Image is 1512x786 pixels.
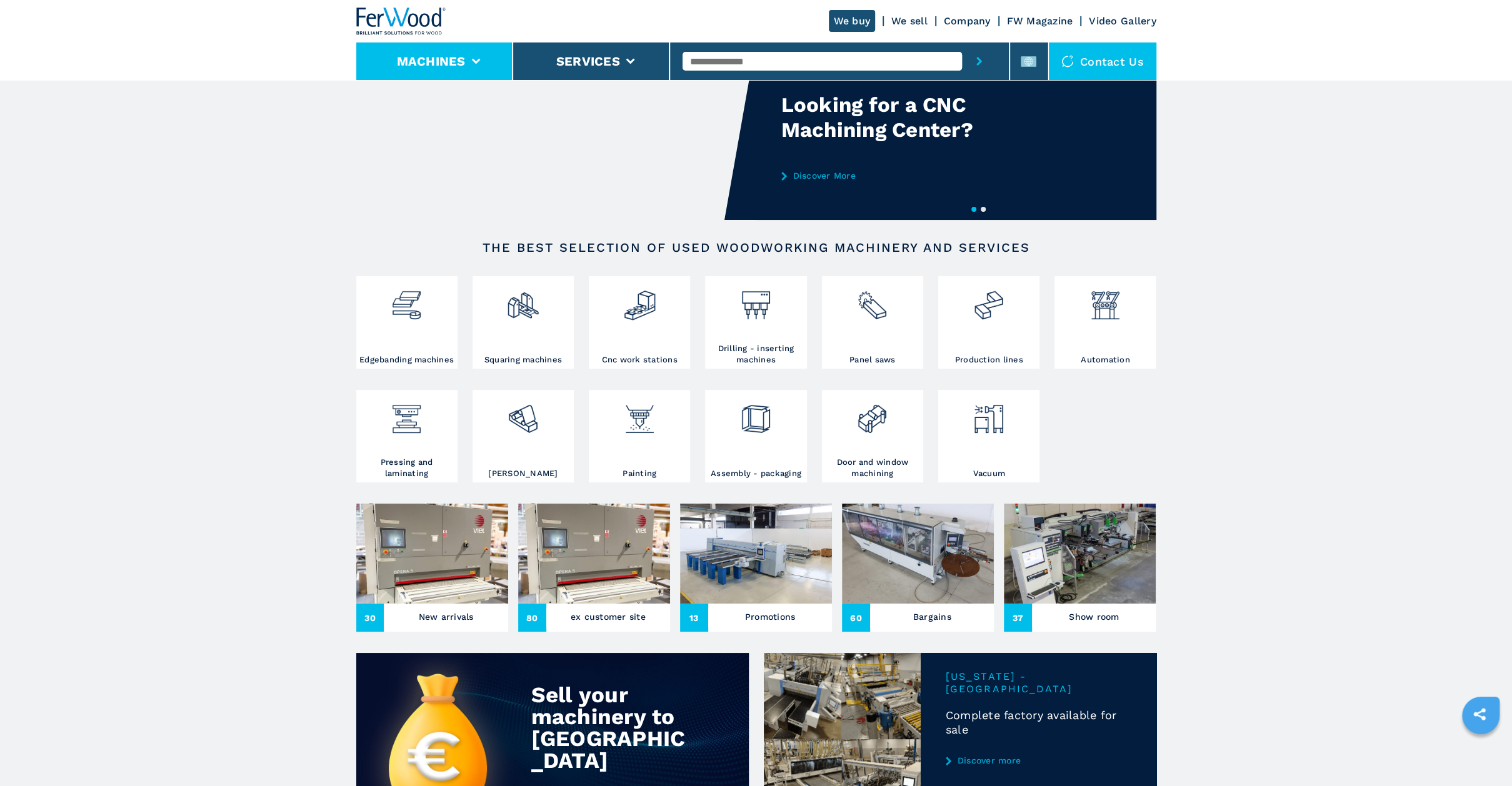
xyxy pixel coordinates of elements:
a: Cnc work stations [589,276,690,369]
img: verniciatura_1.png [623,393,656,435]
h3: Promotions [745,608,796,625]
a: Drilling - inserting machines [705,276,806,369]
a: Panel saws [822,276,923,369]
h3: Automation [1081,354,1130,366]
a: Discover more [946,755,1131,765]
img: levigatrici_2.png [506,393,539,435]
span: 13 [680,604,708,632]
video: Your browser does not support the video tag. [356,39,756,220]
img: linee_di_produzione_2.png [972,279,1005,322]
img: montaggio_imballaggio_2.png [739,393,773,435]
a: sharethis [1464,699,1495,730]
button: submit-button [962,42,996,80]
h3: Door and window machining [825,457,920,479]
a: We buy [829,10,876,32]
span: 37 [1004,604,1032,632]
img: automazione.png [1089,279,1122,322]
a: Automation [1054,276,1156,369]
button: 1 [971,207,976,212]
a: Discover More [781,171,1026,181]
a: Pressing and laminating [356,390,458,482]
span: 80 [518,604,546,632]
a: ex customer site80ex customer site [518,504,670,632]
h3: New arrivals [419,608,474,625]
div: Contact us [1049,42,1156,80]
img: squadratrici_2.png [506,279,539,322]
h3: Assembly - packaging [711,468,801,479]
img: Promotions [680,504,832,604]
img: ex customer site [518,504,670,604]
h3: Vacuum [973,468,1005,479]
h3: Pressing and laminating [359,457,454,479]
a: Assembly - packaging [705,390,806,482]
img: pressa-strettoia.png [390,393,423,435]
a: [PERSON_NAME] [473,390,574,482]
img: aspirazione_1.png [972,393,1005,435]
h3: ex customer site [571,608,646,625]
a: FW Magazine [1007,15,1073,27]
img: New arrivals [356,504,508,604]
a: Edgebanding machines [356,276,458,369]
h3: Show room [1069,608,1119,625]
img: lavorazione_porte_finestre_2.png [856,393,889,435]
h3: Painting [623,468,656,479]
a: Video Gallery [1089,15,1156,27]
h3: Panel saws [849,354,896,366]
h3: Drilling - inserting machines [708,343,803,366]
a: Show room37Show room [1004,504,1156,632]
a: We sell [891,15,928,27]
img: bordatrici_1.png [390,279,423,322]
img: centro_di_lavoro_cnc_2.png [623,279,656,322]
h3: Squaring machines [484,354,562,366]
a: New arrivals30New arrivals [356,504,508,632]
a: Vacuum [938,390,1039,482]
a: Production lines [938,276,1039,369]
a: Door and window machining [822,390,923,482]
a: Bargains60Bargains [842,504,994,632]
h3: Production lines [955,354,1023,366]
button: Machines [397,54,466,69]
button: Services [556,54,620,69]
span: 30 [356,604,384,632]
iframe: Chat [1459,730,1503,777]
button: 2 [981,207,986,212]
a: Painting [589,390,690,482]
span: 60 [842,604,870,632]
h2: The best selection of used woodworking machinery and services [396,240,1116,255]
div: Sell your machinery to [GEOGRAPHIC_DATA] [531,684,694,772]
h3: Cnc work stations [602,354,678,366]
a: Squaring machines [473,276,574,369]
h3: [PERSON_NAME] [488,468,558,479]
img: foratrici_inseritrici_2.png [739,279,773,322]
h3: Bargains [913,608,951,625]
a: Company [944,15,991,27]
h3: Edgebanding machines [359,354,454,366]
img: Contact us [1061,55,1074,67]
a: Promotions13Promotions [680,504,832,632]
img: Show room [1004,504,1156,604]
img: Bargains [842,504,994,604]
img: sezionatrici_2.png [856,279,889,322]
img: Ferwood [356,7,446,35]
